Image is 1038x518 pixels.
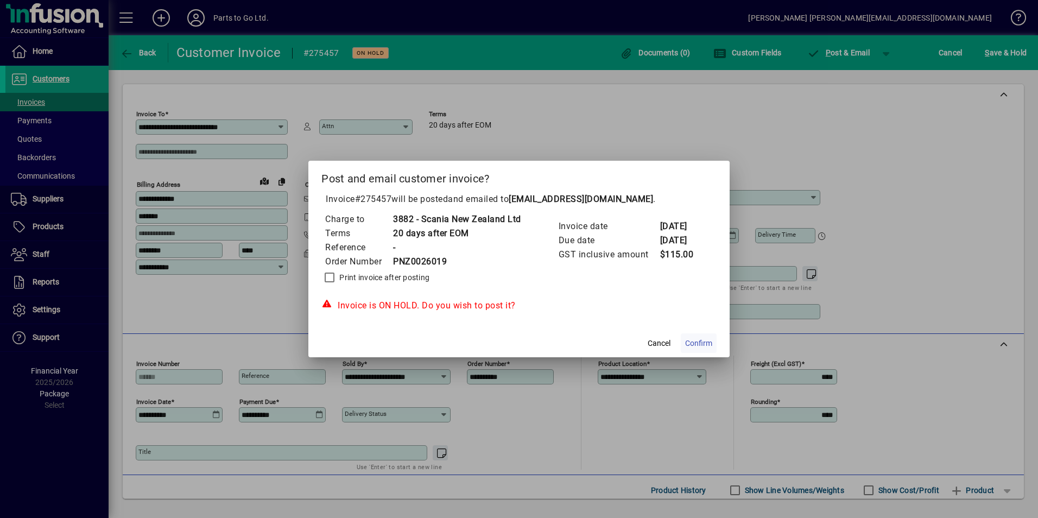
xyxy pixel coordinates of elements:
[355,194,392,204] span: #275457
[321,193,717,206] p: Invoice will be posted .
[642,333,676,353] button: Cancel
[448,194,653,204] span: and emailed to
[681,333,717,353] button: Confirm
[660,219,703,233] td: [DATE]
[393,212,521,226] td: 3882 - Scania New Zealand Ltd
[558,248,660,262] td: GST inclusive amount
[325,212,393,226] td: Charge to
[393,255,521,269] td: PNZ0026019
[648,338,670,349] span: Cancel
[325,255,393,269] td: Order Number
[325,241,393,255] td: Reference
[509,194,653,204] b: [EMAIL_ADDRESS][DOMAIN_NAME]
[393,241,521,255] td: -
[321,299,717,312] div: Invoice is ON HOLD. Do you wish to post it?
[558,233,660,248] td: Due date
[308,161,730,192] h2: Post and email customer invoice?
[660,233,703,248] td: [DATE]
[685,338,712,349] span: Confirm
[325,226,393,241] td: Terms
[660,248,703,262] td: $115.00
[337,272,429,283] label: Print invoice after posting
[558,219,660,233] td: Invoice date
[393,226,521,241] td: 20 days after EOM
